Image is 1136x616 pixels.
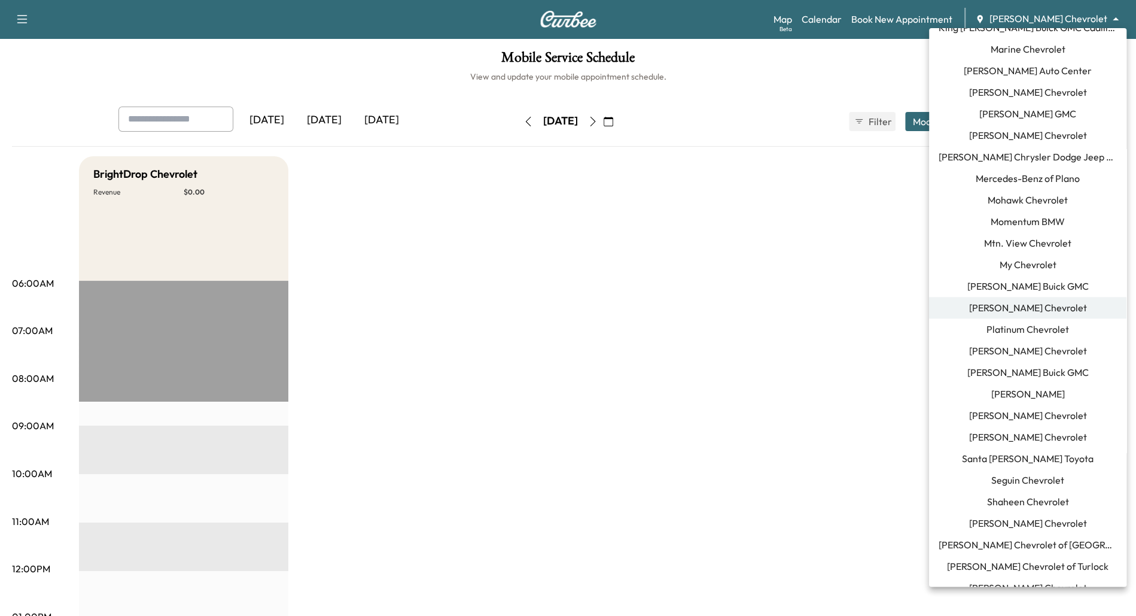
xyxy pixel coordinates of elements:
span: Mtn. View Chevrolet [984,236,1071,250]
span: [PERSON_NAME] Chevrolet [969,430,1087,444]
span: [PERSON_NAME] Chevrolet of Turlock [947,559,1108,573]
span: Santa [PERSON_NAME] Toyota [962,451,1094,466]
span: [PERSON_NAME] Auto Center [964,63,1092,78]
span: [PERSON_NAME] Chevrolet [969,344,1087,358]
span: [PERSON_NAME] Chevrolet [969,85,1087,99]
span: [PERSON_NAME] [991,387,1065,401]
span: Platinum Chevrolet [986,322,1069,336]
span: [PERSON_NAME] Buick GMC [967,365,1089,380]
span: [PERSON_NAME] Chevrolet of [GEOGRAPHIC_DATA] [939,538,1117,552]
span: [PERSON_NAME] Chevrolet [969,128,1087,142]
span: [PERSON_NAME] Chevrolet [969,408,1087,423]
span: My Chevrolet [1000,257,1056,272]
span: [PERSON_NAME] Chevrolet [969,301,1087,315]
span: Shaheen Chevrolet [987,494,1069,509]
span: Marine Chevrolet [991,42,1065,56]
span: Momentum BMW [991,214,1065,229]
span: [PERSON_NAME] Chevrolet [969,516,1087,530]
span: [PERSON_NAME] Buick GMC [967,279,1089,293]
span: Mercedes-Benz of Plano [976,171,1080,186]
span: [PERSON_NAME] Chevrolet [969,581,1087,595]
span: Seguin Chevrolet [991,473,1064,487]
span: Mohawk Chevrolet [988,193,1068,207]
span: [PERSON_NAME] Chrysler Dodge Jeep RAM of [GEOGRAPHIC_DATA] [939,150,1117,164]
span: [PERSON_NAME] GMC [979,107,1076,121]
